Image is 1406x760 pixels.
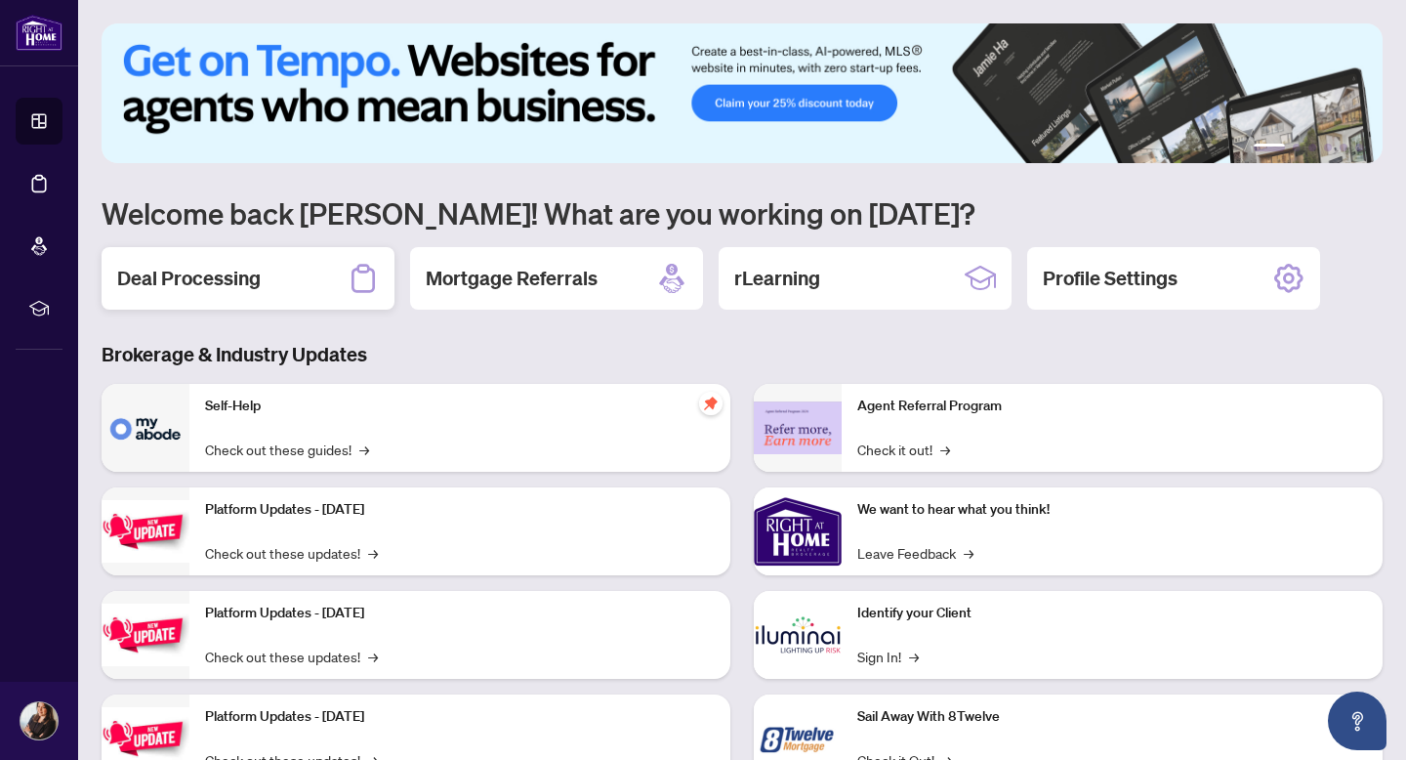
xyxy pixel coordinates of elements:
[1293,144,1301,151] button: 2
[857,439,950,460] a: Check it out!→
[1308,144,1316,151] button: 3
[368,646,378,667] span: →
[368,542,378,564] span: →
[102,23,1383,163] img: Slide 0
[205,396,715,417] p: Self-Help
[754,401,842,455] img: Agent Referral Program
[754,487,842,575] img: We want to hear what you think!
[1328,692,1386,750] button: Open asap
[964,542,973,564] span: →
[1340,144,1347,151] button: 5
[426,265,598,292] h2: Mortgage Referrals
[1043,265,1178,292] h2: Profile Settings
[205,439,369,460] a: Check out these guides!→
[102,604,189,665] img: Platform Updates - July 8, 2025
[205,646,378,667] a: Check out these updates!→
[699,392,723,415] span: pushpin
[1355,144,1363,151] button: 6
[102,384,189,472] img: Self-Help
[857,396,1367,417] p: Agent Referral Program
[205,499,715,521] p: Platform Updates - [DATE]
[1254,144,1285,151] button: 1
[734,265,820,292] h2: rLearning
[754,591,842,679] img: Identify your Client
[857,542,973,564] a: Leave Feedback→
[857,499,1367,521] p: We want to hear what you think!
[205,542,378,564] a: Check out these updates!→
[16,15,62,51] img: logo
[940,439,950,460] span: →
[102,341,1383,368] h3: Brokerage & Industry Updates
[857,646,919,667] a: Sign In!→
[21,702,58,739] img: Profile Icon
[359,439,369,460] span: →
[857,603,1367,624] p: Identify your Client
[857,706,1367,728] p: Sail Away With 8Twelve
[909,646,919,667] span: →
[102,500,189,562] img: Platform Updates - July 21, 2025
[117,265,261,292] h2: Deal Processing
[1324,144,1332,151] button: 4
[205,706,715,728] p: Platform Updates - [DATE]
[205,603,715,624] p: Platform Updates - [DATE]
[102,194,1383,232] h1: Welcome back [PERSON_NAME]! What are you working on [DATE]?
